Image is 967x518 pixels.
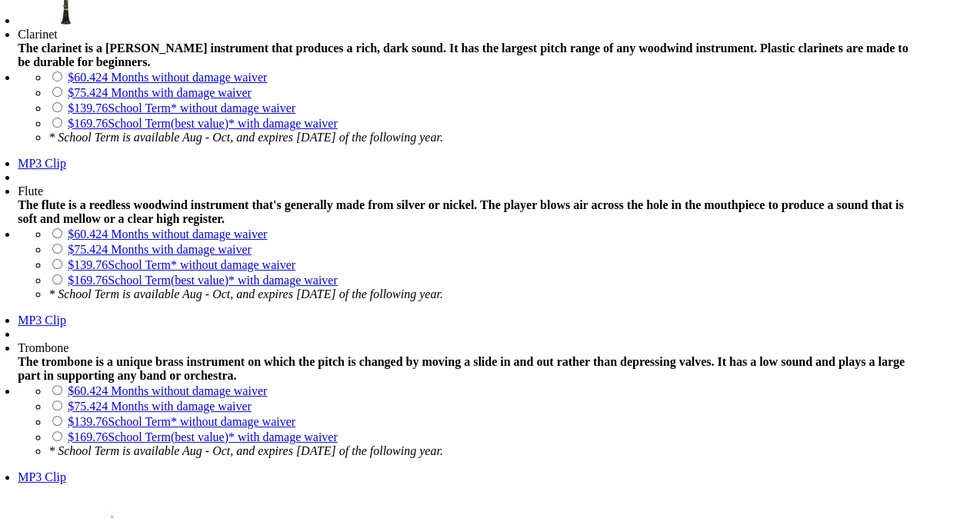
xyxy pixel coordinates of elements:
a: $60.424 Months without damage waiver [68,71,267,84]
a: $169.76School Term(best value)* with damage waiver [68,274,338,287]
strong: The flute is a reedless woodwind instrument that's generally made from silver or nickel. The play... [18,198,903,225]
a: $60.424 Months without damage waiver [68,227,267,241]
span: $60.42 [68,227,102,241]
span: $75.42 [68,86,102,99]
em: * School Term is available Aug - Oct, and expires [DATE] of the following year. [48,131,443,144]
a: $169.76School Term(best value)* with damage waiver [68,430,338,443]
a: $139.76School Term* without damage waiver [68,258,295,271]
strong: The clarinet is a [PERSON_NAME] instrument that produces a rich, dark sound. It has the largest p... [18,42,908,68]
strong: The trombone is a unique brass instrument on which the pitch is changed by moving a slide in and ... [18,355,905,382]
a: MP3 Clip [18,470,66,483]
a: $139.76School Term* without damage waiver [68,415,295,428]
span: $139.76 [68,101,108,115]
a: MP3 Clip [18,314,66,327]
span: $75.42 [68,243,102,256]
a: MP3 Clip [18,157,66,170]
a: $169.76School Term(best value)* with damage waiver [68,117,338,130]
span: $139.76 [68,258,108,271]
span: $75.42 [68,400,102,413]
span: $139.76 [68,415,108,428]
em: * School Term is available Aug - Oct, and expires [DATE] of the following year. [48,444,443,457]
span: $169.76 [68,274,108,287]
span: $169.76 [68,117,108,130]
a: $75.424 Months with damage waiver [68,243,252,256]
span: $60.42 [68,71,102,84]
a: $60.424 Months without damage waiver [68,384,267,397]
a: $139.76School Term* without damage waiver [68,101,295,115]
em: * School Term is available Aug - Oct, and expires [DATE] of the following year. [48,287,443,301]
a: $75.424 Months with damage waiver [68,400,252,413]
span: $60.42 [68,384,102,397]
a: $75.424 Months with damage waiver [68,86,252,99]
div: Flute [18,184,923,198]
div: Trombone [18,341,923,355]
span: $169.76 [68,430,108,443]
div: Clarinet [18,28,923,42]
